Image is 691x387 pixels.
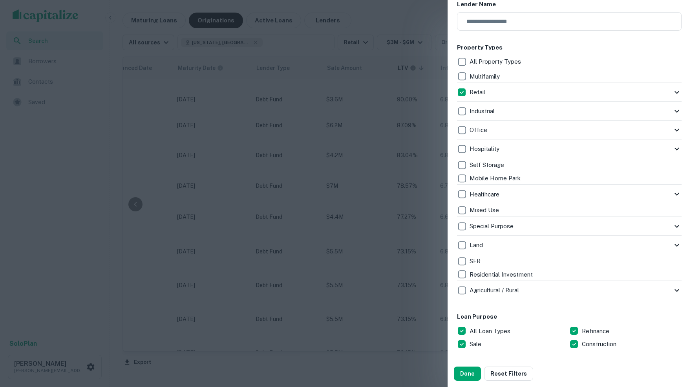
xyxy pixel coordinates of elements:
p: SFR [470,257,482,266]
div: Office [457,121,682,139]
h6: Loan Purpose [457,312,682,321]
p: Industrial [470,106,496,116]
p: Sale [470,339,483,349]
p: Construction [582,339,618,349]
p: Residential Investment [470,270,534,279]
p: Refinance [582,326,611,336]
p: Hospitality [470,144,501,154]
p: Healthcare [470,190,501,199]
p: All Loan Types [470,326,512,336]
p: Self Storage [470,160,506,170]
iframe: Chat Widget [652,324,691,362]
div: Hospitality [457,139,682,158]
button: Reset Filters [484,367,533,381]
h6: Property Types [457,43,682,52]
p: All Property Types [470,57,523,66]
div: Special Purpose [457,217,682,236]
button: Done [454,367,481,381]
p: Multifamily [470,72,501,81]
div: Land [457,236,682,255]
p: Retail [470,88,487,97]
div: Industrial [457,102,682,121]
p: Special Purpose [470,222,515,231]
div: Agricultural / Rural [457,281,682,300]
p: Land [470,240,484,250]
p: Mobile Home Park [470,174,522,183]
div: Healthcare [457,185,682,204]
p: Office [470,125,489,135]
p: Mixed Use [470,205,501,215]
p: Agricultural / Rural [470,286,521,295]
div: Retail [457,83,682,102]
